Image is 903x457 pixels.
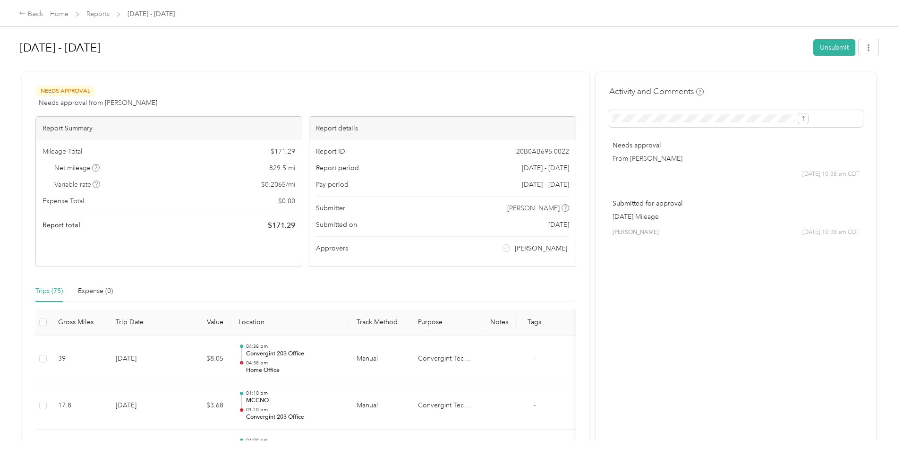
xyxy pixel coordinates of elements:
span: [DATE] - [DATE] [522,163,569,173]
span: Mileage Total [43,147,82,156]
td: Manual [349,336,410,383]
span: $ 0.2065 / mi [261,180,295,190]
td: 39 [51,336,108,383]
p: [DATE] Mileage [613,212,860,222]
th: Value [174,310,231,336]
p: Submitted for approval [613,198,860,208]
th: Gross Miles [51,310,108,336]
iframe: Everlance-gr Chat Button Frame [850,404,903,457]
span: Variable rate [54,180,101,190]
span: 829.5 mi [269,163,295,173]
span: Approvers [316,243,348,253]
div: Report details [309,117,575,140]
span: $ 0.00 [278,196,295,206]
p: MCCNO [246,397,341,405]
td: Convergint Technologies [410,336,481,383]
span: Expense Total [43,196,84,206]
div: Back [19,9,43,20]
p: 04:38 pm [246,343,341,350]
span: [PERSON_NAME] [507,203,560,213]
span: Report period [316,163,359,173]
th: Location [231,310,349,336]
span: - [534,401,536,409]
span: Needs Approval [35,86,95,96]
span: [DATE] 10:38 am CDT [802,170,860,179]
span: [DATE] - [DATE] [128,9,175,19]
p: From [PERSON_NAME] [613,154,860,164]
span: [PERSON_NAME] [515,243,567,253]
a: Reports [86,10,110,18]
th: Tags [517,310,552,336]
p: 01:10 pm [246,406,341,413]
div: Report Summary [36,117,302,140]
span: Report ID [316,147,345,156]
p: 01:09 pm [246,437,341,444]
td: [DATE] [108,336,174,383]
span: [DATE] - [DATE] [522,180,569,190]
h1: Sep 1 - 30, 2025 [20,36,807,59]
span: Pay period [316,180,349,190]
span: - [534,354,536,362]
td: $3.68 [174,382,231,430]
p: 04:38 pm [246,360,341,366]
th: Notes [481,310,517,336]
button: Unsubmit [813,39,855,56]
a: Home [50,10,68,18]
th: Purpose [410,310,481,336]
span: $ 171.29 [268,220,295,231]
p: Convergint 203 Office [246,350,341,358]
p: Convergint 203 Office [246,413,341,422]
span: 20B0AB695-0022 [516,147,569,156]
div: Expense (0) [78,286,113,296]
td: Manual [349,382,410,430]
th: Track Method [349,310,410,336]
td: 17.8 [51,382,108,430]
span: [DATE] 10:38 am CDT [802,228,860,237]
span: [DATE] [548,220,569,230]
td: Convergint Technologies [410,382,481,430]
th: Trip Date [108,310,174,336]
p: Needs approval [613,140,860,150]
span: Submitted on [316,220,357,230]
td: [DATE] [108,382,174,430]
span: [PERSON_NAME] [613,228,659,237]
div: Trips (75) [35,286,63,296]
span: Net mileage [54,163,100,173]
h4: Activity and Comments [609,86,704,97]
span: Report total [43,220,80,230]
p: 01:10 pm [246,390,341,397]
span: Submitter [316,203,345,213]
td: $8.05 [174,336,231,383]
span: $ 171.29 [271,147,295,156]
p: Home Office [246,366,341,375]
span: Needs approval from [PERSON_NAME] [39,98,157,108]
